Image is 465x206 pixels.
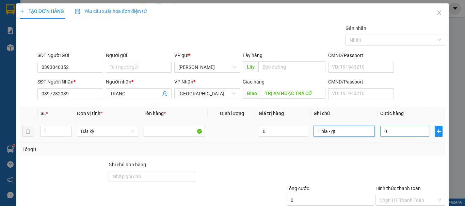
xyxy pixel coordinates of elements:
span: Giao hàng [243,79,264,85]
li: 01 [PERSON_NAME] [3,15,130,23]
span: close [436,10,442,15]
img: icon [75,9,80,14]
div: CMND/Passport [328,52,394,59]
span: SL [41,111,46,116]
span: Lấy hàng [243,53,262,58]
span: Sài Gòn [178,89,236,99]
span: environment [39,16,45,22]
span: Bất kỳ [81,126,134,136]
input: Ghi chú đơn hàng [109,171,196,182]
span: Yêu cầu xuất hóa đơn điện tử [75,8,147,14]
span: Định lượng [220,111,244,116]
button: delete [22,126,33,137]
input: VD: Bàn, Ghế [144,126,205,137]
span: Giá trị hàng [259,111,284,116]
span: user-add [162,91,167,96]
button: plus [435,126,443,137]
button: Close [430,3,449,22]
span: Lấy [243,61,258,72]
div: CMND/Passport [328,78,394,86]
input: 0 [259,126,308,137]
b: GỬI : [PERSON_NAME] [3,42,99,54]
span: plus [435,129,442,134]
img: logo.jpg [3,3,37,37]
li: 02523854854, 0913854356 [3,23,130,32]
b: [PERSON_NAME] [39,4,96,13]
th: Ghi chú [311,107,378,120]
span: Tổng cước [287,186,309,191]
span: plus [20,9,25,14]
div: Người nhận [106,78,172,86]
span: Tên hàng [144,111,166,116]
input: Ghi Chú [314,126,375,137]
div: SĐT Người Nhận [37,78,103,86]
span: VP Phan Rí [178,62,236,72]
span: Giao [243,88,261,99]
label: Gán nhãn [346,25,366,31]
label: Ghi chú đơn hàng [109,162,146,167]
div: SĐT Người Gửi [37,52,103,59]
span: VP Nhận [174,79,193,85]
input: Dọc đường [258,61,325,72]
label: Hình thức thanh toán [375,186,421,191]
span: Đơn vị tính [77,111,102,116]
div: VP gửi [174,52,240,59]
input: Dọc đường [261,88,325,99]
div: Tổng: 1 [22,146,180,153]
div: Người gửi [106,52,172,59]
span: TẠO ĐƠN HÀNG [20,8,64,14]
span: Cước hàng [380,111,404,116]
span: phone [39,25,45,30]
